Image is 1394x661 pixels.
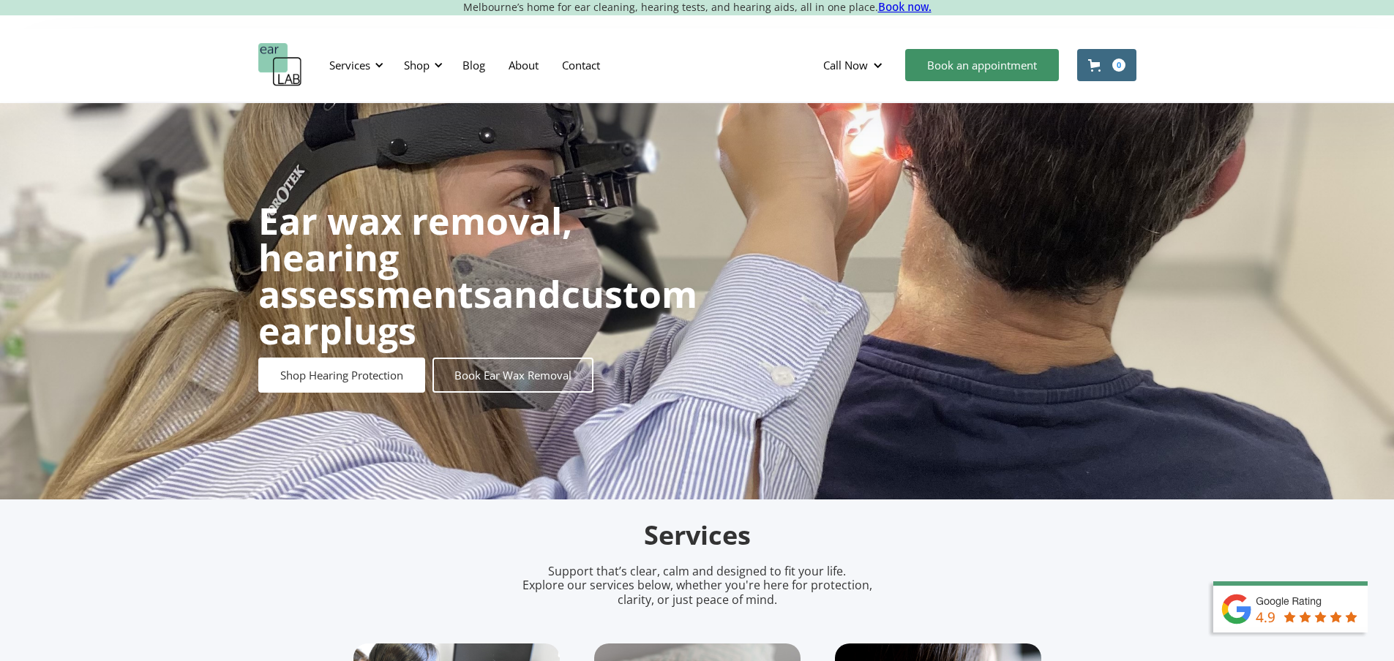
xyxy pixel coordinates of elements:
[258,269,697,355] strong: custom earplugs
[497,44,550,86] a: About
[321,43,388,87] div: Services
[905,49,1059,81] a: Book an appointment
[503,564,891,607] p: Support that’s clear, calm and designed to fit your life. Explore our services below, whether you...
[432,358,593,393] a: Book Ear Wax Removal
[451,44,497,86] a: Blog
[258,358,425,393] a: Shop Hearing Protection
[1112,58,1125,72] div: 0
[1077,49,1136,81] a: Open cart
[823,58,868,72] div: Call Now
[258,43,302,87] a: home
[353,518,1041,553] h2: Services
[550,44,612,86] a: Contact
[329,58,370,72] div: Services
[812,43,898,87] div: Call Now
[404,58,430,72] div: Shop
[258,203,697,349] h1: and
[395,43,447,87] div: Shop
[258,196,572,319] strong: Ear wax removal, hearing assessments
